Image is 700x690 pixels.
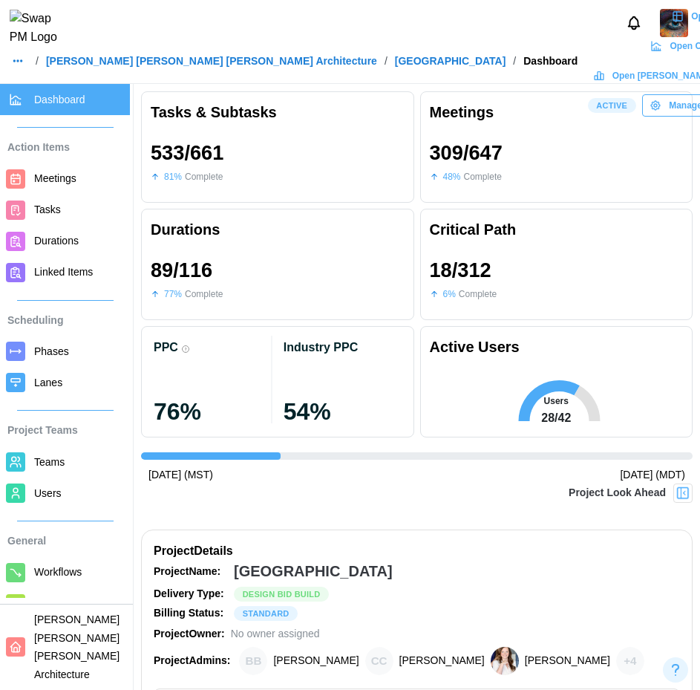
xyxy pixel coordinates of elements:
[10,10,70,47] img: Swap PM Logo
[154,654,230,666] strong: Project Admins:
[430,336,520,359] div: Active Users
[239,647,267,675] div: Brian Baldwin
[430,142,503,164] div: 309 / 647
[430,101,684,124] div: Meetings
[36,56,39,66] div: /
[284,340,358,354] div: Industry PPC
[34,456,65,468] span: Teams
[399,653,485,669] div: [PERSON_NAME]
[430,218,684,241] div: Critical Path
[660,9,688,37] img: 2Q==
[154,605,228,622] div: Billing Status:
[151,259,212,281] div: 89 / 116
[34,94,85,105] span: Dashboard
[231,626,320,642] div: No owner assigned
[464,170,502,184] div: Complete
[151,142,223,164] div: 533 / 661
[151,218,405,241] div: Durations
[596,99,627,112] span: Active
[660,9,688,37] a: Zulqarnain Khalil
[154,628,225,639] strong: Project Owner:
[148,467,213,484] div: [DATE] (MST)
[513,56,516,66] div: /
[151,101,405,124] div: Tasks & Subtasks
[154,400,272,423] div: 76 %
[491,647,519,675] img: Heather Bemis
[621,10,647,36] button: Notifications
[443,170,461,184] div: 48 %
[34,613,120,680] span: [PERSON_NAME] [PERSON_NAME] [PERSON_NAME] Architecture
[154,340,178,354] div: PPC
[395,56,506,66] a: [GEOGRAPHIC_DATA]
[164,287,182,302] div: 77 %
[273,653,359,669] div: [PERSON_NAME]
[385,56,387,66] div: /
[34,487,62,499] span: Users
[34,235,79,247] span: Durations
[34,172,76,184] span: Meetings
[616,647,644,675] div: + 4
[164,170,182,184] div: 81 %
[284,400,402,423] div: 54 %
[154,586,228,602] div: Delivery Type:
[365,647,393,675] div: Chris Cosenza
[34,377,62,388] span: Lanes
[34,345,69,357] span: Phases
[234,560,393,583] div: [GEOGRAPHIC_DATA]
[443,287,456,302] div: 6 %
[185,287,223,302] div: Complete
[46,56,377,66] a: [PERSON_NAME] [PERSON_NAME] [PERSON_NAME] Architecture
[34,266,93,278] span: Linked Items
[676,486,690,501] img: Project Look Ahead Button
[569,485,666,501] div: Project Look Ahead
[185,170,223,184] div: Complete
[34,204,61,215] span: Tasks
[430,259,491,281] div: 18 / 312
[243,607,290,620] span: STANDARD
[154,542,680,561] div: Project Details
[154,564,228,580] div: Project Name:
[459,287,497,302] div: Complete
[243,588,321,601] span: Design Bid Build
[525,653,610,669] div: [PERSON_NAME]
[523,56,578,66] div: Dashboard
[620,467,685,484] div: [DATE] (MDT)
[34,566,82,578] span: Workflows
